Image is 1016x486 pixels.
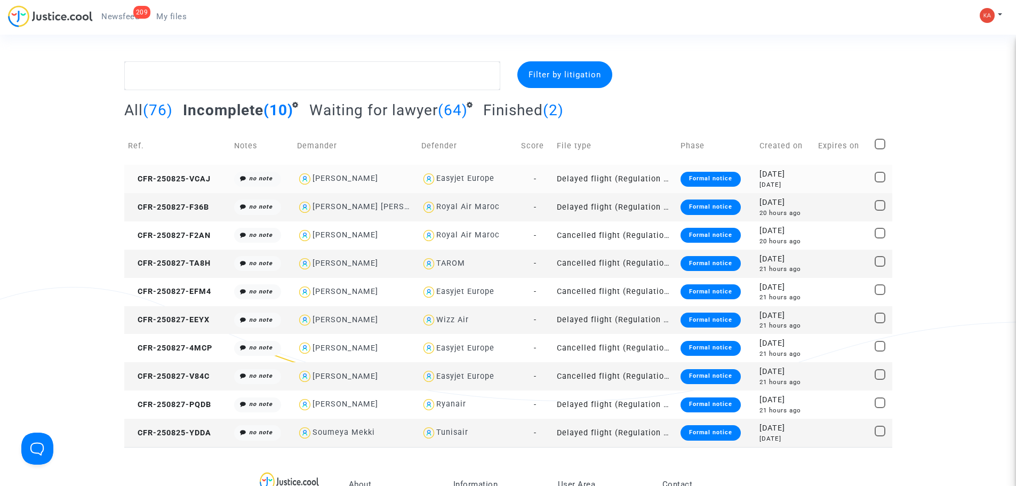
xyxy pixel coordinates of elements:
[148,9,195,25] a: My files
[297,171,313,187] img: icon-user.svg
[759,282,811,293] div: [DATE]
[759,209,811,218] div: 20 hours ago
[124,101,143,119] span: All
[313,259,378,268] div: [PERSON_NAME]
[297,340,313,356] img: icon-user.svg
[756,127,814,165] td: Created on
[313,344,378,353] div: [PERSON_NAME]
[313,400,378,409] div: [PERSON_NAME]
[553,127,677,165] td: File type
[297,228,313,243] img: icon-user.svg
[759,423,811,434] div: [DATE]
[128,203,209,212] span: CFR-250827-F36B
[534,259,537,268] span: -
[249,175,273,182] i: no note
[759,394,811,406] div: [DATE]
[249,372,273,379] i: no note
[534,203,537,212] span: -
[249,401,273,408] i: no note
[759,180,811,189] div: [DATE]
[553,306,677,334] td: Delayed flight (Regulation EC 261/2004)
[681,172,741,187] div: Formal notice
[249,429,273,436] i: no note
[421,397,437,412] img: icon-user.svg
[21,433,53,465] iframe: Help Scout Beacon - Open
[418,127,518,165] td: Defender
[436,230,500,240] div: Royal Air Maroc
[534,174,537,184] span: -
[128,174,211,184] span: CFR-250825-VCAJ
[681,256,741,271] div: Formal notice
[249,316,273,323] i: no note
[263,101,293,119] span: (10)
[534,287,537,296] span: -
[93,9,148,25] a: 209Newsfeed
[309,101,438,119] span: Waiting for lawyer
[759,406,811,415] div: 21 hours ago
[759,366,811,378] div: [DATE]
[421,369,437,384] img: icon-user.svg
[759,253,811,265] div: [DATE]
[297,200,313,215] img: icon-user.svg
[681,397,741,412] div: Formal notice
[759,434,811,443] div: [DATE]
[553,250,677,278] td: Cancelled flight (Regulation EC 261/2004)
[759,197,811,209] div: [DATE]
[101,12,139,21] span: Newsfeed
[421,256,437,272] img: icon-user.svg
[297,425,313,441] img: icon-user.svg
[759,310,811,322] div: [DATE]
[534,372,537,381] span: -
[297,256,313,272] img: icon-user.svg
[297,397,313,412] img: icon-user.svg
[677,127,756,165] td: Phase
[759,225,811,237] div: [DATE]
[128,287,211,296] span: CFR-250827-EFM4
[421,284,437,300] img: icon-user.svg
[421,313,437,328] img: icon-user.svg
[143,101,173,119] span: (76)
[436,428,468,437] div: Tunisair
[183,101,263,119] span: Incomplete
[436,400,466,409] div: Ryanair
[759,169,811,180] div: [DATE]
[297,313,313,328] img: icon-user.svg
[681,228,741,243] div: Formal notice
[759,349,811,358] div: 21 hours ago
[249,203,273,210] i: no note
[128,372,210,381] span: CFR-250827-V84C
[681,425,741,440] div: Formal notice
[249,344,273,351] i: no note
[483,101,543,119] span: Finished
[543,101,564,119] span: (2)
[313,315,378,324] div: [PERSON_NAME]
[421,200,437,215] img: icon-user.svg
[759,237,811,246] div: 20 hours ago
[553,165,677,193] td: Delayed flight (Regulation EC 261/2004)
[8,5,93,27] img: jc-logo.svg
[759,338,811,349] div: [DATE]
[124,127,231,165] td: Ref.
[421,228,437,243] img: icon-user.svg
[421,171,437,187] img: icon-user.svg
[313,230,378,240] div: [PERSON_NAME]
[534,400,537,409] span: -
[436,287,494,296] div: Easyjet Europe
[553,278,677,306] td: Cancelled flight (Regulation EC 261/2004)
[553,221,677,250] td: Cancelled flight (Regulation EC 261/2004)
[759,293,811,302] div: 21 hours ago
[759,378,811,387] div: 21 hours ago
[230,127,293,165] td: Notes
[421,340,437,356] img: icon-user.svg
[436,174,494,183] div: Easyjet Europe
[249,288,273,295] i: no note
[436,259,465,268] div: TAROM
[759,265,811,274] div: 21 hours ago
[156,12,187,21] span: My files
[529,70,601,79] span: Filter by litigation
[553,391,677,419] td: Delayed flight (Regulation EC 261/2004)
[128,344,212,353] span: CFR-250827-4MCP
[293,127,417,165] td: Demander
[128,428,211,437] span: CFR-250825-YDDA
[297,284,313,300] img: icon-user.svg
